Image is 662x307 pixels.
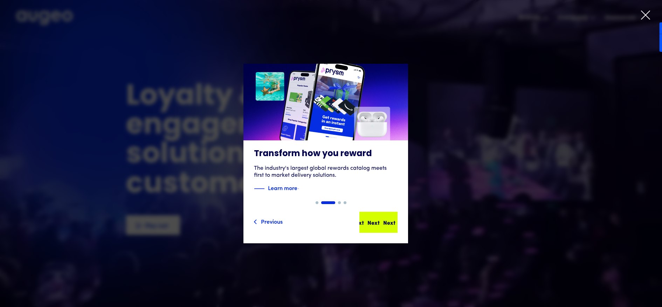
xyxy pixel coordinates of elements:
div: Show slide 3 of 4 [338,201,341,204]
a: NextNextNext [359,212,398,233]
div: Previous [261,217,283,225]
div: Show slide 4 of 4 [344,201,346,204]
div: The industry's largest global rewards catalog meets first to market delivery solutions. [254,165,398,179]
a: Transform how you rewardThe industry's largest global rewards catalog meets first to market deliv... [243,64,408,201]
img: Blue decorative line [254,184,264,193]
img: Blue text arrow [298,184,309,193]
div: Show slide 2 of 4 [321,201,335,204]
h3: Transform how you reward [254,149,398,159]
div: Next [383,218,395,226]
div: Next [367,218,380,226]
strong: Learn more [268,184,297,191]
div: Show slide 1 of 4 [316,201,318,204]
